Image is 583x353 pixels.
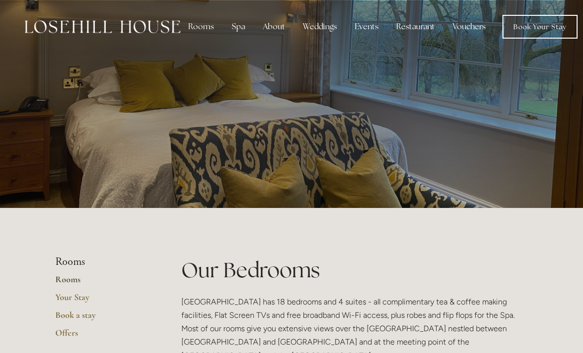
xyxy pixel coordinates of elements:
div: Events [347,17,386,37]
li: Rooms [55,255,150,268]
div: Rooms [180,17,222,37]
a: Your Stay [55,292,150,309]
a: Book a stay [55,309,150,327]
a: Vouchers [445,17,494,37]
div: Restaurant [388,17,443,37]
a: Rooms [55,274,150,292]
h1: Our Bedrooms [181,255,528,285]
a: Offers [55,327,150,345]
a: Book Your Stay [502,15,578,39]
div: Weddings [295,17,345,37]
img: Losehill House [25,20,180,33]
div: Spa [224,17,253,37]
div: About [255,17,293,37]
